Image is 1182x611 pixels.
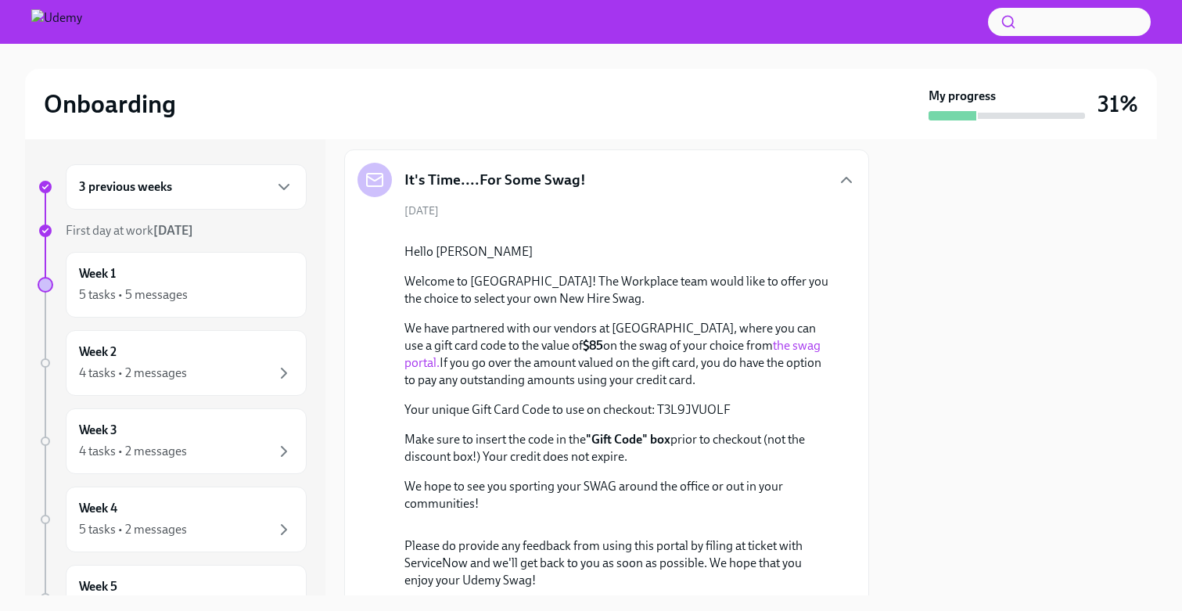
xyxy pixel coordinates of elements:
a: First day at work[DATE] [38,222,307,239]
p: Your unique Gift Card Code to use on checkout: T3L9JVUOLF [404,401,831,419]
span: First day at work [66,223,193,238]
strong: My progress [929,88,996,105]
h6: Week 2 [79,343,117,361]
div: 5 tasks • 5 messages [79,286,188,304]
strong: [DATE] [153,223,193,238]
strong: "Gift Code" box [586,432,670,447]
h3: 31% [1098,90,1138,118]
p: Hello [PERSON_NAME] [404,243,831,261]
p: We hope to see you sporting your SWAG around the office or out in your communities! [404,478,831,512]
div: 4 tasks • 2 messages [79,443,187,460]
a: Week 45 tasks • 2 messages [38,487,307,552]
a: Week 34 tasks • 2 messages [38,408,307,474]
p: We have partnered with our vendors at [GEOGRAPHIC_DATA], where you can use a gift card code to th... [404,320,831,389]
a: Week 24 tasks • 2 messages [38,330,307,396]
strong: $85 [583,338,603,353]
h6: 3 previous weeks [79,178,172,196]
div: 4 tasks • 2 messages [79,365,187,382]
a: Week 15 tasks • 5 messages [38,252,307,318]
h6: Week 1 [79,265,116,282]
h6: Week 4 [79,500,117,517]
h6: Week 3 [79,422,117,439]
h6: Week 5 [79,578,117,595]
span: [DATE] [404,203,439,218]
h5: It's Time....For Some Swag! [404,170,586,190]
p: Please do provide any feedback from using this portal by filing at ticket with ServiceNow and we'... [404,537,831,589]
div: 5 tasks • 2 messages [79,521,187,538]
p: Make sure to insert the code in the prior to checkout (not the discount box!) Your credit does no... [404,431,831,465]
p: Welcome to [GEOGRAPHIC_DATA]! The Workplace team would like to offer you the choice to select you... [404,273,831,307]
img: Udemy [31,9,82,34]
h2: Onboarding [44,88,176,120]
div: 3 previous weeks [66,164,307,210]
